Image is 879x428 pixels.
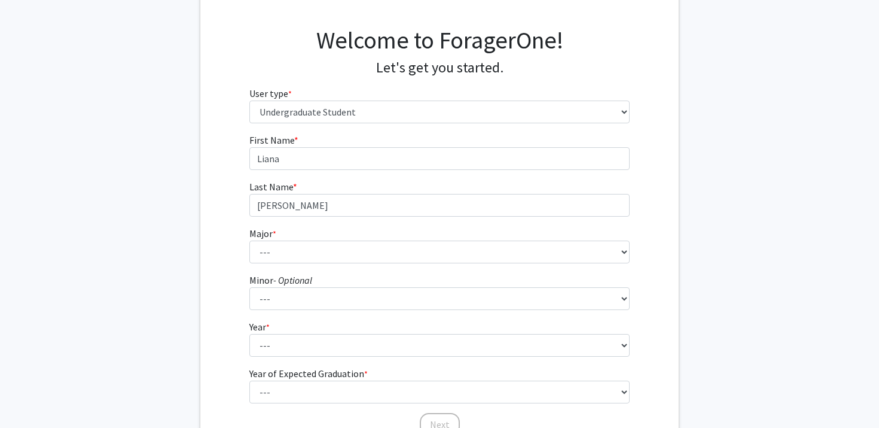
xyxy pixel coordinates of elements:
h4: Let's get you started. [249,59,630,77]
iframe: Chat [9,374,51,419]
label: Minor [249,273,312,287]
i: - Optional [273,274,312,286]
label: Year of Expected Graduation [249,366,368,381]
span: First Name [249,134,294,146]
label: Year [249,320,270,334]
h1: Welcome to ForagerOne! [249,26,630,54]
label: User type [249,86,292,101]
label: Major [249,226,276,241]
span: Last Name [249,181,293,193]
